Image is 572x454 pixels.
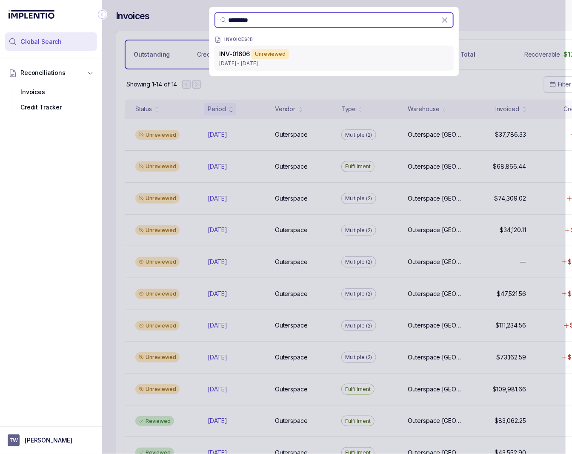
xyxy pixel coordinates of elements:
[97,9,107,20] div: Collapse Icon
[8,434,20,446] span: User initials
[220,59,449,68] p: [DATE] - [DATE]
[12,84,90,100] div: Invoices
[225,37,254,42] p: INVOICES ( 1 )
[5,63,97,82] button: Reconciliations
[12,100,90,115] div: Credit Tracker
[25,436,72,445] p: [PERSON_NAME]
[8,434,94,446] button: User initials[PERSON_NAME]
[5,83,97,117] div: Reconciliations
[252,49,289,59] div: Unreviewed
[220,50,250,57] span: INV-01606
[20,37,62,46] span: Global Search
[20,69,66,77] span: Reconciliations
